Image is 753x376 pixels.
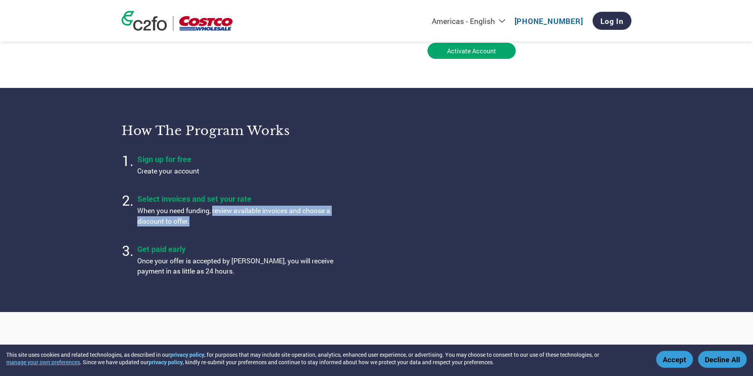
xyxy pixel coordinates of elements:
a: privacy policy [149,358,183,366]
a: privacy policy [170,351,204,358]
a: Log In [593,12,631,30]
p: Once your offer is accepted by [PERSON_NAME], you will receive payment in as little as 24 hours. [137,256,333,277]
a: [PHONE_NUMBER] [515,16,583,26]
button: Accept [656,351,693,368]
p: Create your account [137,166,333,176]
h4: Select invoices and set your rate [137,193,333,204]
img: c2fo logo [122,11,167,31]
button: manage your own preferences [6,358,80,366]
img: Costco [179,16,233,31]
p: When you need funding, review available invoices and choose a discount to offer. [137,206,333,226]
button: Decline All [698,351,747,368]
h4: Get paid early [137,244,333,254]
button: Activate Account [427,43,516,59]
div: This site uses cookies and related technologies, as described in our , for purposes that may incl... [6,351,645,366]
h4: Sign up for free [137,154,333,164]
h3: How the program works [122,123,367,139]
